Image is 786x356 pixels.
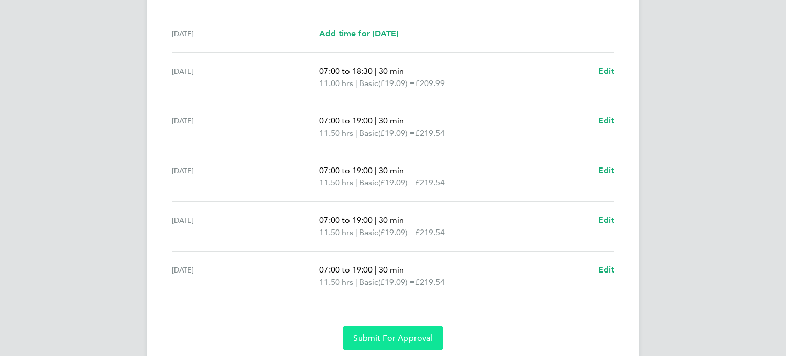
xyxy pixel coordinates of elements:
span: 30 min [379,66,404,76]
a: Edit [598,214,614,226]
span: (£19.09) = [378,78,415,88]
div: [DATE] [172,264,319,288]
span: £209.99 [415,78,445,88]
span: 07:00 to 19:00 [319,165,373,175]
div: [DATE] [172,164,319,189]
span: 30 min [379,265,404,275]
a: Edit [598,264,614,276]
span: | [355,178,357,187]
span: 30 min [379,215,404,225]
span: Edit [598,265,614,275]
span: 07:00 to 18:30 [319,66,373,76]
span: Submit For Approval [353,333,432,343]
div: [DATE] [172,115,319,139]
div: [DATE] [172,214,319,239]
a: Add time for [DATE] [319,28,398,40]
span: 07:00 to 19:00 [319,265,373,275]
span: 07:00 to 19:00 [319,116,373,125]
span: | [375,215,377,225]
span: 11.00 hrs [319,78,353,88]
span: | [355,227,357,237]
span: | [355,78,357,88]
span: | [375,165,377,175]
span: £219.54 [415,227,445,237]
span: (£19.09) = [378,227,415,237]
span: Basic [359,226,378,239]
span: | [375,116,377,125]
span: | [355,277,357,287]
span: 11.50 hrs [319,277,353,287]
span: Basic [359,276,378,288]
span: Edit [598,165,614,175]
button: Submit For Approval [343,326,443,350]
span: £219.54 [415,128,445,138]
span: 07:00 to 19:00 [319,215,373,225]
span: 11.50 hrs [319,227,353,237]
span: | [355,128,357,138]
span: Edit [598,215,614,225]
span: Edit [598,116,614,125]
span: | [375,265,377,275]
span: | [375,66,377,76]
a: Edit [598,65,614,77]
span: 11.50 hrs [319,128,353,138]
span: £219.54 [415,277,445,287]
span: 30 min [379,116,404,125]
span: 30 min [379,165,404,175]
span: 11.50 hrs [319,178,353,187]
span: (£19.09) = [378,178,415,187]
span: Edit [598,66,614,76]
span: Basic [359,177,378,189]
span: £219.54 [415,178,445,187]
span: Add time for [DATE] [319,29,398,38]
div: [DATE] [172,65,319,90]
span: (£19.09) = [378,128,415,138]
span: (£19.09) = [378,277,415,287]
span: Basic [359,77,378,90]
div: [DATE] [172,28,319,40]
a: Edit [598,164,614,177]
span: Basic [359,127,378,139]
a: Edit [598,115,614,127]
